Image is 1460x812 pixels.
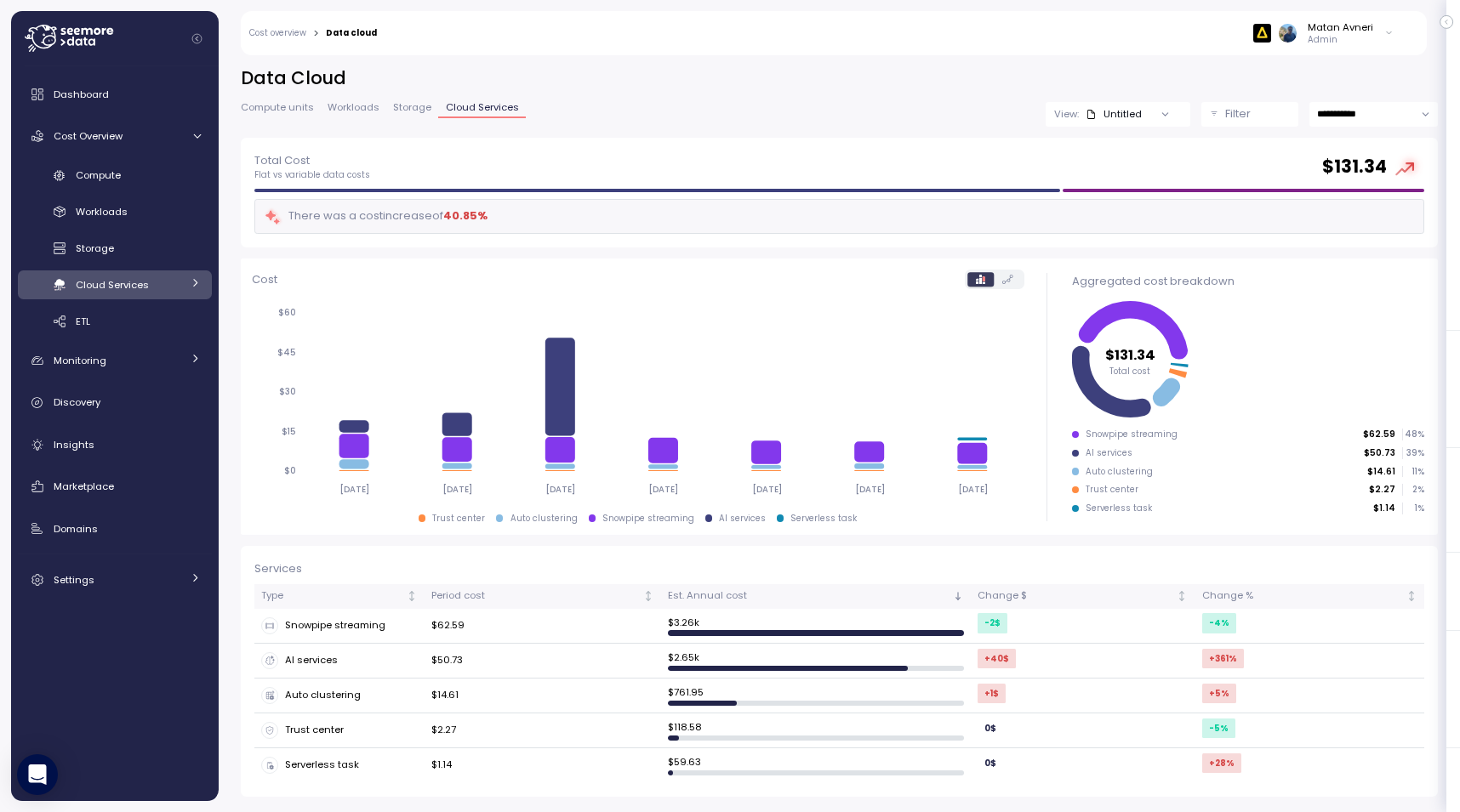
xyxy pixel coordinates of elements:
[18,119,212,153] a: Cost Overview
[18,428,212,462] a: Insights
[261,652,418,669] div: AI services
[1363,429,1395,440] p: $62.59
[1403,466,1423,478] p: 11 %
[1086,429,1178,440] div: Snowpipe streaming
[18,77,212,111] a: Dashboard
[261,722,418,739] div: Trust center
[254,152,370,169] p: Total Cost
[1202,753,1241,773] div: +28 %
[1367,466,1395,478] p: $14.61
[790,513,857,525] div: Serverless task
[1202,649,1244,668] div: +361 %
[1201,102,1298,127] button: Filter
[18,198,212,226] a: Workloads
[264,207,488,226] div: There was a cost increase of
[1403,429,1423,440] p: 48 %
[54,88,109,101] span: Dashboard
[54,480,114,493] span: Marketplace
[17,754,58,795] div: Open Intercom Messenger
[1086,503,1152,514] div: Serverless task
[241,66,1438,91] h2: Data Cloud
[431,588,640,604] div: Period cost
[186,32,208,45] button: Collapse navigation
[54,522,98,536] span: Domains
[18,270,212,298] a: Cloud Services
[261,617,418,634] div: Snowpipe streaming
[278,308,296,319] tspan: $60
[18,307,212,335] a: ETL
[1202,684,1236,703] div: +5 %
[425,748,661,782] td: $1.14
[261,757,418,774] div: Serverless task
[1105,344,1155,364] tspan: $131.34
[1109,366,1150,377] tspan: Total cost
[1086,107,1142,121] div: Untitled
[76,205,128,219] span: Workloads
[1253,24,1271,42] img: 6628aa71fabf670d87b811be.PNG
[1225,105,1251,122] p: Filter
[661,584,972,609] th: Est. Annual costSorted descending
[249,29,306,37] a: Cost overview
[1364,447,1395,459] p: $50.73
[254,169,370,181] p: Flat vs variable data costs
[1403,503,1423,514] p: 1 %
[602,513,694,525] div: Snowpipe streaming
[642,590,654,602] div: Not sorted
[719,513,766,525] div: AI services
[54,129,123,143] span: Cost Overview
[282,426,296,437] tspan: $15
[751,484,781,495] tspan: [DATE]
[978,649,1016,668] div: +40 $
[978,684,1006,703] div: +1 $
[1086,484,1138,496] div: Trust center
[18,235,212,263] a: Storage
[425,584,661,609] th: Period costNot sorted
[425,713,661,748] td: $2.27
[425,679,661,713] td: $14.61
[1202,613,1236,633] div: -4 %
[978,588,1173,604] div: Change $
[18,162,212,190] a: Compute
[1308,20,1373,34] div: Matan Avneri
[254,560,1424,577] div: Services
[1308,34,1373,46] p: Admin
[425,644,661,679] td: $50.73
[1202,588,1403,604] div: Change %
[1054,107,1079,121] p: View:
[425,609,661,644] td: $62.59
[328,103,379,112] span: Workloads
[1195,584,1424,609] th: Change %Not sorted
[252,271,277,288] p: Cost
[661,644,972,679] td: $ 2.65k
[971,584,1195,609] th: Change $Not sorted
[76,315,90,328] span: ETL
[261,687,418,704] div: Auto clustering
[277,347,296,358] tspan: $45
[443,207,488,224] div: 40.85 %
[958,484,988,495] tspan: [DATE]
[254,584,425,609] th: TypeNot sorted
[1369,484,1395,496] p: $2.27
[76,168,121,182] span: Compute
[54,438,94,451] span: Insights
[339,484,369,495] tspan: [DATE]
[661,679,972,713] td: $ 761.95
[854,484,884,495] tspan: [DATE]
[76,278,149,292] span: Cloud Services
[18,386,212,420] a: Discovery
[326,29,377,37] div: Data cloud
[18,512,212,546] a: Domains
[978,753,1003,773] div: 0 $
[18,563,212,597] a: Settings
[261,588,403,604] div: Type
[241,103,314,112] span: Compute units
[1086,447,1132,459] div: AI services
[18,344,212,378] a: Monitoring
[1176,590,1188,602] div: Not sorted
[432,513,485,525] div: Trust center
[279,387,296,398] tspan: $30
[446,103,519,112] span: Cloud Services
[1086,466,1153,478] div: Auto clustering
[661,713,972,748] td: $ 118.58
